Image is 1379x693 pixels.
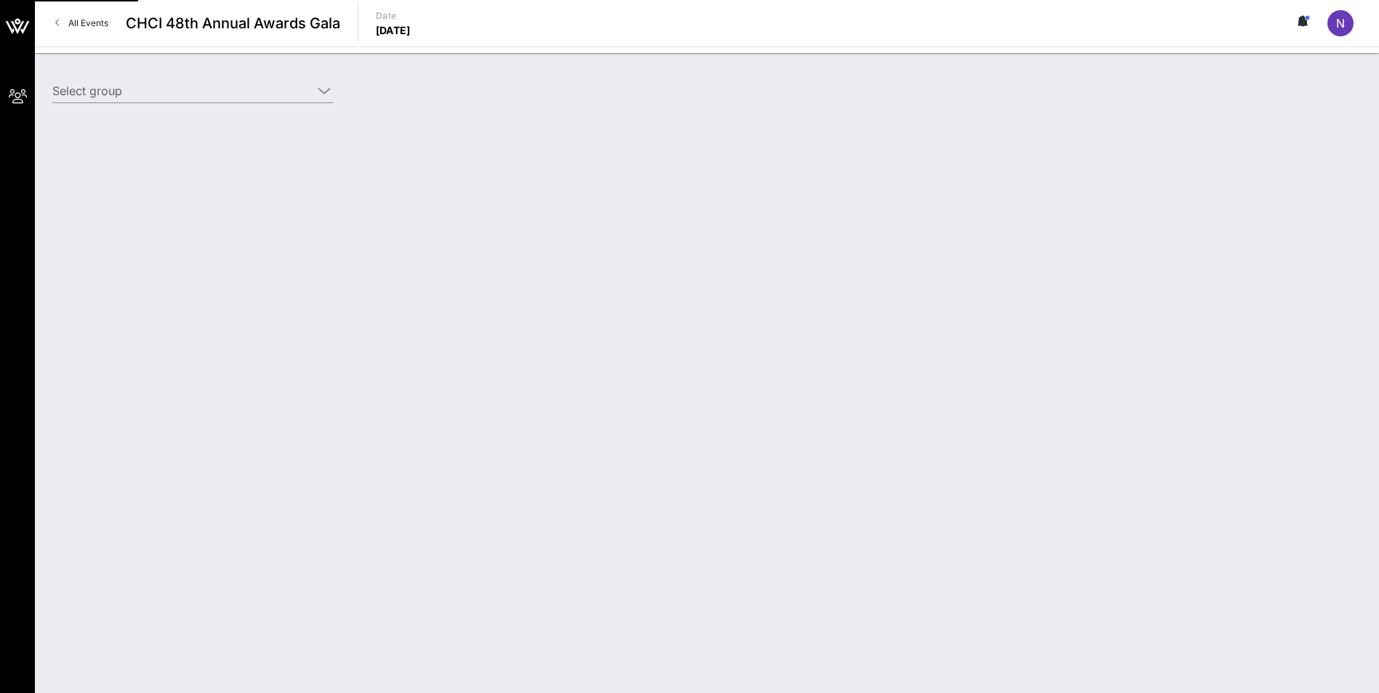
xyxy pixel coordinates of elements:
span: CHCI 48th Annual Awards Gala [126,12,340,34]
span: N [1336,16,1345,31]
p: Date [376,9,411,23]
p: [DATE] [376,23,411,38]
span: All Events [68,17,108,28]
div: N [1327,10,1354,36]
a: All Events [47,12,117,35]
